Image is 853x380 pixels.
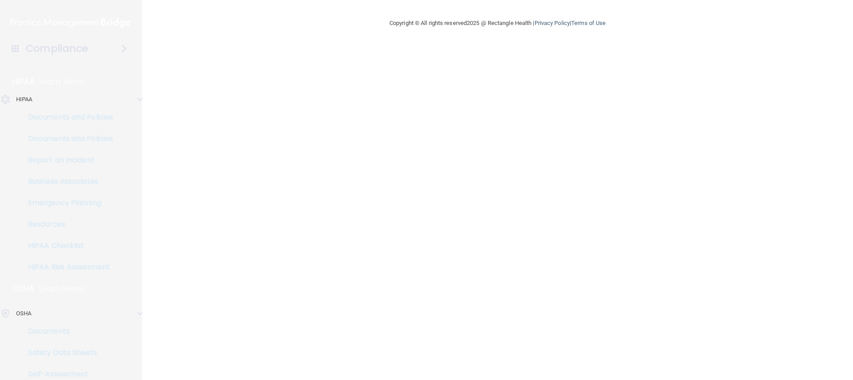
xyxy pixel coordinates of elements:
p: Documents and Policies [6,134,128,143]
p: Emergency Planning [6,198,128,207]
p: Documents [6,327,128,336]
p: Safety Data Sheets [6,348,128,357]
p: HIPAA Risk Assessment [6,263,128,272]
p: Learn More! [39,283,86,294]
p: Learn More! [39,76,87,87]
a: Terms of Use [571,20,606,26]
div: Copyright © All rights reserved 2025 @ Rectangle Health | | [335,9,661,37]
p: Documents and Policies [6,113,128,122]
a: Privacy Policy [535,20,570,26]
p: HIPAA [16,94,33,105]
p: Resources [6,220,128,229]
h4: Compliance [26,42,88,55]
p: OSHA [16,308,31,319]
img: PMB logo [10,14,132,32]
p: Business Associates [6,177,128,186]
p: OSHA [12,283,34,294]
p: Report an Incident [6,156,128,165]
p: Self-Assessment [6,370,128,379]
p: HIPAA [12,76,35,87]
p: HIPAA Checklist [6,241,128,250]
